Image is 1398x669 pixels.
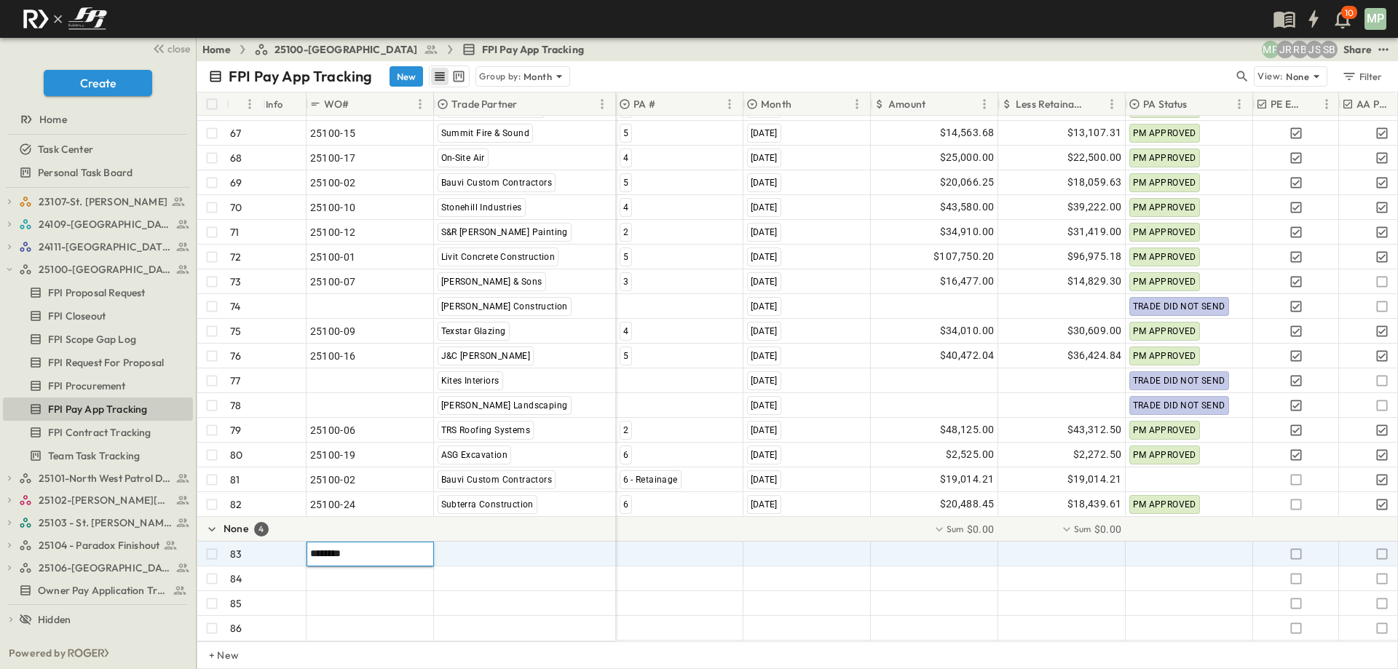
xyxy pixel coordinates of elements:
[888,97,925,111] p: Amount
[1306,96,1322,112] button: Sort
[230,448,242,462] p: 80
[38,612,71,627] span: Hidden
[1343,42,1372,57] div: Share
[3,352,190,373] a: FPI Request For Proposal
[3,351,193,374] div: FPI Request For Proposaltest
[1320,41,1338,58] div: Sterling Barnett (sterling@fpibuilders.com)
[1291,41,1308,58] div: Regina Barnett (rbarnett@fpibuilders.com)
[38,142,93,157] span: Task Center
[48,379,126,393] span: FPI Procurement
[449,68,467,85] button: kanban view
[310,225,356,240] span: 25100-12
[230,151,242,165] p: 68
[263,92,307,116] div: Info
[1286,69,1309,84] p: None
[524,69,552,84] p: Month
[230,274,241,289] p: 73
[241,95,258,113] button: Menu
[751,227,778,237] span: [DATE]
[310,126,356,140] span: 25100-15
[230,472,240,487] p: 81
[38,583,167,598] span: Owner Pay Application Tracking
[48,309,106,323] span: FPI Closeout
[48,448,140,463] span: Team Task Tracking
[1133,252,1196,262] span: PM APPROVED
[224,521,248,536] p: None
[19,512,190,533] a: 25103 - St. [PERSON_NAME] Phase 2
[39,217,172,231] span: 24109-St. Teresa of Calcutta Parish Hall
[3,282,190,303] a: FPI Proposal Request
[1133,227,1196,237] span: PM APPROVED
[310,472,356,487] span: 25100-02
[940,471,995,488] span: $19,014.21
[1067,421,1122,438] span: $43,312.50
[48,425,151,440] span: FPI Contract Tracking
[39,515,172,530] span: 25103 - St. [PERSON_NAME] Phase 2
[751,450,778,460] span: [DATE]
[751,178,778,188] span: [DATE]
[623,153,628,163] span: 4
[761,97,791,111] p: Month
[794,96,810,112] button: Sort
[202,42,593,57] nav: breadcrumbs
[940,496,995,512] span: $20,488.45
[310,200,356,215] span: 25100-10
[1067,223,1122,240] span: $31,419.00
[1336,66,1386,87] button: Filter
[441,425,531,435] span: TRS Roofing Systems
[232,96,248,112] button: Sort
[3,376,190,396] a: FPI Procurement
[310,349,356,363] span: 25100-16
[751,202,778,213] span: [DATE]
[230,299,240,314] p: 74
[3,235,193,258] div: 24111-[GEOGRAPHIC_DATA]test
[48,285,145,300] span: FPI Proposal Request
[1133,153,1196,163] span: PM APPROVED
[1143,97,1188,111] p: PA Status
[266,84,283,124] div: Info
[3,421,193,444] div: FPI Contract Trackingtest
[441,499,534,510] span: Subterra Construction
[623,425,628,435] span: 2
[19,259,190,280] a: 25100-Vanguard Prep School
[751,252,778,262] span: [DATE]
[411,95,429,113] button: Menu
[230,225,239,240] p: 71
[1262,41,1279,58] div: Monica Pruteanu (mpruteanu@fpibuilders.com)
[3,161,193,184] div: Personal Task Boardtest
[441,128,530,138] span: Summit Fire & Sound
[3,374,193,397] div: FPI Procurementtest
[1345,7,1354,19] p: 10
[39,240,172,254] span: 24111-[GEOGRAPHIC_DATA]
[1067,496,1122,512] span: $18,439.61
[940,223,995,240] span: $34,910.00
[3,534,193,557] div: 25104 - Paradox Finishouttest
[751,301,778,312] span: [DATE]
[310,448,356,462] span: 25100-19
[19,237,190,257] a: 24111-[GEOGRAPHIC_DATA]
[1133,400,1225,411] span: TRADE DID NOT SEND
[230,596,242,611] p: 85
[848,95,866,113] button: Menu
[1133,277,1196,287] span: PM APPROVED
[940,322,995,339] span: $34,010.00
[3,422,190,443] a: FPI Contract Tracking
[39,112,67,127] span: Home
[751,326,778,336] span: [DATE]
[751,128,778,138] span: [DATE]
[310,274,356,289] span: 25100-07
[230,398,241,413] p: 78
[441,153,485,163] span: On-Site Air
[1133,499,1196,510] span: PM APPROVED
[1073,446,1122,463] span: $2,272.50
[48,332,136,347] span: FPI Scope Gap Log
[441,326,506,336] span: Texstar Glazing
[623,326,628,336] span: 4
[230,250,241,264] p: 72
[3,139,190,159] a: Task Center
[229,66,372,87] p: FPI Pay App Tracking
[1341,68,1383,84] div: Filter
[17,4,112,34] img: c8d7d1ed905e502e8f77bf7063faec64e13b34fdb1f2bdd94b0e311fc34f8000.png
[1133,425,1196,435] span: PM APPROVED
[19,490,190,510] a: 25102-Christ The Redeemer Anglican Church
